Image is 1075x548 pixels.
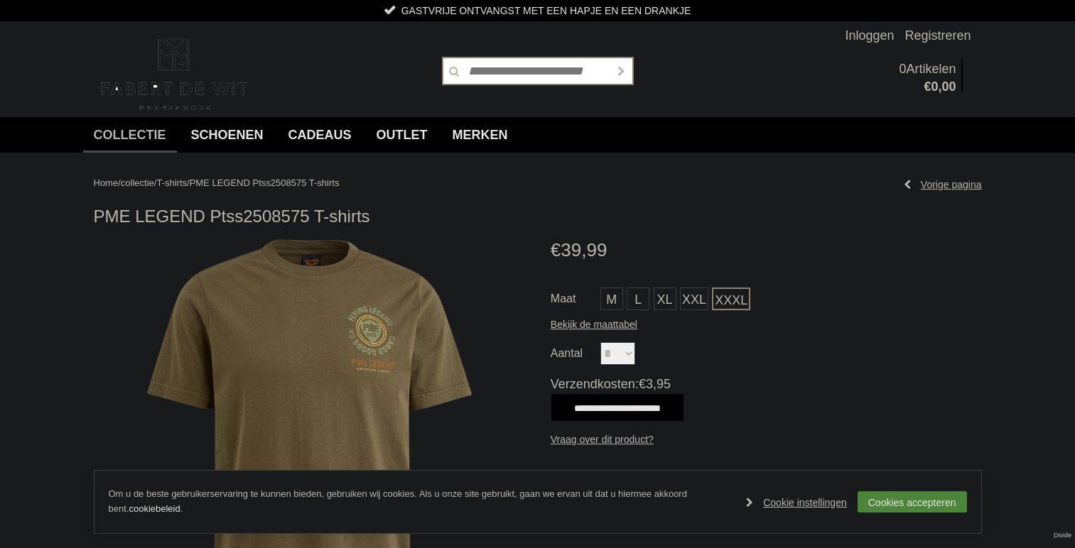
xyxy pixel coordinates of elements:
ul: Maat [551,287,982,314]
span: 0 [899,62,906,76]
span: 3 [646,377,653,391]
span: / [118,177,121,188]
span: , [581,239,586,261]
a: Cookie instellingen [746,492,847,513]
a: PME LEGEND Ptss2508575 T-shirts [190,177,340,188]
label: Aantal [551,342,600,365]
span: 00 [941,80,956,94]
a: Home [94,177,119,188]
span: Artikelen [906,62,956,76]
a: collectie [83,117,177,153]
img: Fabert de Wit [94,36,254,113]
a: T-shirts [156,177,187,188]
span: 95 [657,377,671,391]
a: Inloggen [845,21,894,50]
a: Divide [1054,527,1071,544]
a: Merken [442,117,519,153]
span: Verzendkosten: [551,376,982,393]
a: XXXL [712,287,750,310]
span: / [187,177,190,188]
span: € [551,239,561,261]
span: / [154,177,157,188]
span: 99 [586,239,607,261]
a: Registreren [904,21,971,50]
a: cookiebeleid [129,503,180,514]
a: Bekijk de maattabel [551,314,637,335]
a: Vraag over dit product? [551,429,654,450]
span: , [938,80,941,94]
p: Om u de beste gebruikerservaring te kunnen bieden, gebruiken wij cookies. Als u onze site gebruik... [109,487,733,517]
h1: PME LEGEND Ptss2508575 T-shirts [94,206,982,227]
span: 39 [561,239,581,261]
a: Cadeaus [278,117,362,153]
span: € [639,377,646,391]
a: XL [654,287,676,310]
span: , [653,377,657,391]
a: collectie [121,177,154,188]
a: Cookies accepteren [858,491,967,513]
a: Vorige pagina [904,174,982,195]
a: Outlet [366,117,438,153]
a: XXL [680,287,708,310]
span: 0 [931,80,938,94]
a: M [600,287,623,310]
span: € [924,80,931,94]
a: L [627,287,649,310]
a: Schoenen [180,117,274,153]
